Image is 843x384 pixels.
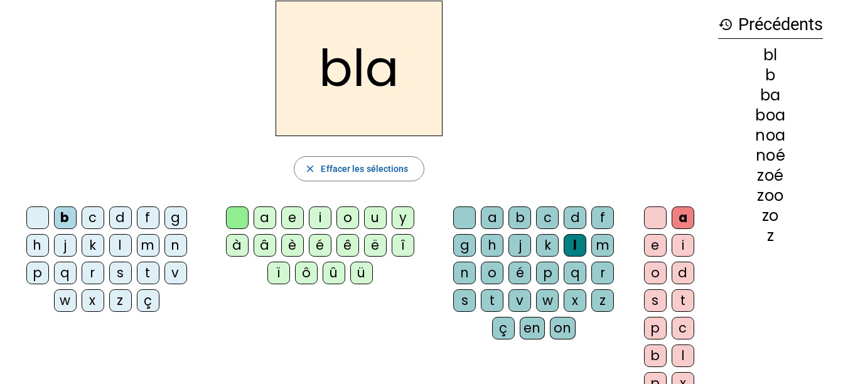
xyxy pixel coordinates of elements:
div: û [323,262,345,284]
mat-icon: close [304,163,316,174]
div: q [54,262,77,284]
div: s [644,289,667,312]
div: m [591,234,614,257]
div: h [481,234,503,257]
div: l [109,234,132,257]
div: d [109,206,132,229]
div: a [481,206,503,229]
div: à [226,234,249,257]
div: z [591,289,614,312]
button: Effacer les sélections [294,156,424,181]
div: w [536,289,559,312]
div: en [520,317,545,339]
div: u [364,206,387,229]
div: bl [718,48,823,63]
div: p [26,262,49,284]
div: x [82,289,104,312]
div: k [82,234,104,257]
div: ê [336,234,359,257]
div: t [481,289,503,312]
div: on [550,317,576,339]
div: r [591,262,614,284]
div: y [392,206,414,229]
div: ç [137,289,159,312]
div: ï [267,262,290,284]
div: î [392,234,414,257]
div: ü [350,262,373,284]
h2: bla [276,1,443,136]
div: j [54,234,77,257]
div: o [336,206,359,229]
div: w [54,289,77,312]
div: v [508,289,531,312]
h3: Précédents [718,11,823,39]
div: r [82,262,104,284]
div: ba [718,88,823,103]
div: a [672,206,694,229]
div: v [164,262,187,284]
div: p [644,317,667,339]
div: l [672,344,694,367]
div: f [137,206,159,229]
div: zoo [718,188,823,203]
div: ô [295,262,318,284]
div: p [536,262,559,284]
div: b [508,206,531,229]
div: m [137,234,159,257]
div: e [281,206,304,229]
div: b [718,68,823,83]
div: z [109,289,132,312]
div: h [26,234,49,257]
div: ë [364,234,387,257]
div: c [536,206,559,229]
div: n [453,262,476,284]
div: t [672,289,694,312]
div: z [718,228,823,243]
div: noé [718,148,823,163]
div: s [109,262,132,284]
div: s [453,289,476,312]
div: n [164,234,187,257]
div: i [309,206,331,229]
div: j [508,234,531,257]
div: ç [492,317,515,339]
div: zo [718,208,823,223]
div: t [137,262,159,284]
div: g [453,234,476,257]
div: d [564,206,586,229]
div: é [508,262,531,284]
div: f [591,206,614,229]
div: l [564,234,586,257]
div: q [564,262,586,284]
div: c [82,206,104,229]
div: d [672,262,694,284]
div: c [672,317,694,339]
div: é [309,234,331,257]
mat-icon: history [718,17,733,32]
div: b [644,344,667,367]
div: g [164,206,187,229]
div: è [281,234,304,257]
div: a [254,206,276,229]
span: Effacer les sélections [321,161,408,176]
div: b [54,206,77,229]
div: k [536,234,559,257]
div: zoé [718,168,823,183]
div: e [644,234,667,257]
div: â [254,234,276,257]
div: o [644,262,667,284]
div: i [672,234,694,257]
div: o [481,262,503,284]
div: x [564,289,586,312]
div: boa [718,108,823,123]
div: noa [718,128,823,143]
